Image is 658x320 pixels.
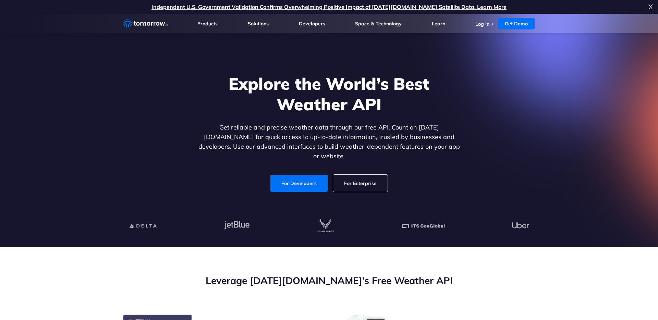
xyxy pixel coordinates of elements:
h1: Explore the World’s Best Weather API [197,73,461,114]
p: Get reliable and precise weather data through our free API. Count on [DATE][DOMAIN_NAME] for quic... [197,123,461,161]
a: Products [197,21,218,27]
a: Developers [299,21,325,27]
a: Log In [475,21,489,27]
a: Independent U.S. Government Validation Confirms Overwhelming Positive Impact of [DATE][DOMAIN_NAM... [151,3,507,10]
a: Get Demo [498,18,535,29]
a: For Developers [270,175,328,192]
a: Solutions [248,21,269,27]
a: Home link [123,19,168,29]
a: For Enterprise [333,175,388,192]
a: Space & Technology [355,21,402,27]
a: Learn [432,21,445,27]
h2: Leverage [DATE][DOMAIN_NAME]’s Free Weather API [123,274,535,287]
